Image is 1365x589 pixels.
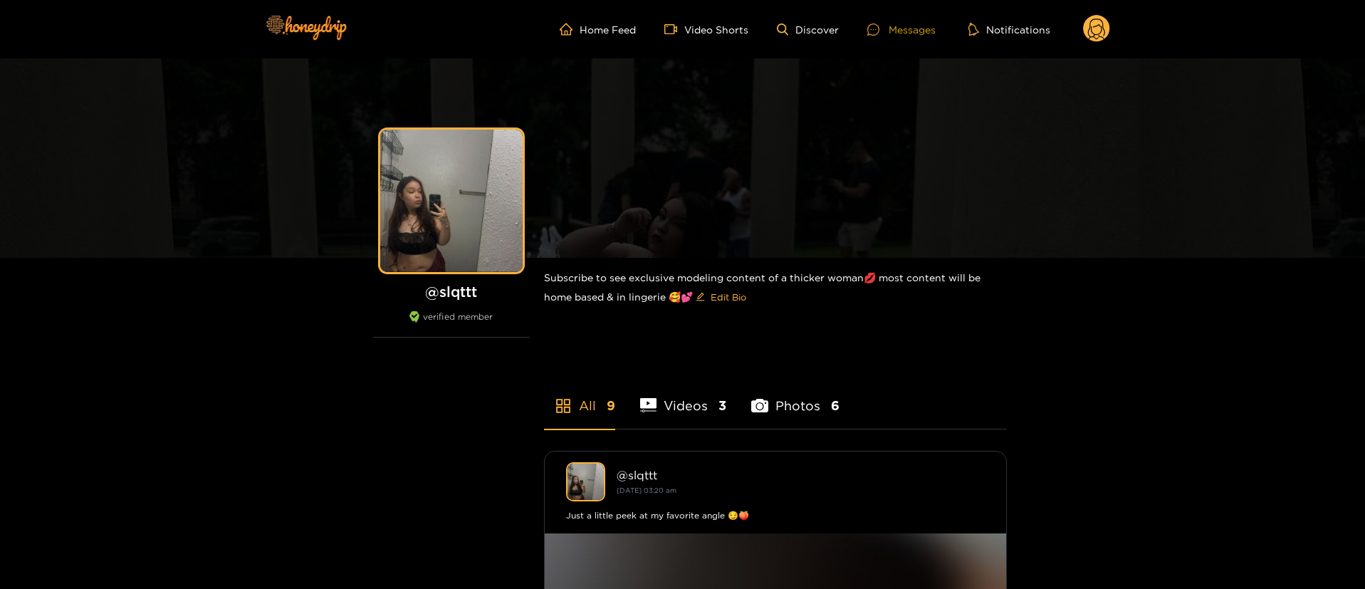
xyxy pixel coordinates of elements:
[867,21,936,38] div: Messages
[560,23,580,36] span: home
[617,469,985,481] div: @ slqttt
[640,365,727,429] li: Videos
[964,22,1055,36] button: Notifications
[664,23,748,36] a: Video Shorts
[711,290,746,304] span: Edit Bio
[566,509,985,523] div: Just a little peek at my favorite angle 😏🍑
[544,258,1007,320] div: Subscribe to see exclusive modeling content of a thicker woman💋 most content will be home based &...
[777,24,839,36] a: Discover
[373,283,530,301] h1: @ slqttt
[664,23,684,36] span: video-camera
[751,365,840,429] li: Photos
[607,397,615,415] span: 9
[544,365,615,429] li: All
[373,311,530,338] div: verified member
[617,486,676,494] small: [DATE] 03:20 am
[560,23,636,36] a: Home Feed
[693,286,749,308] button: editEdit Bio
[696,292,705,303] span: edit
[566,462,605,501] img: slqttt
[831,397,840,415] span: 6
[555,397,572,415] span: appstore
[718,397,726,415] span: 3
